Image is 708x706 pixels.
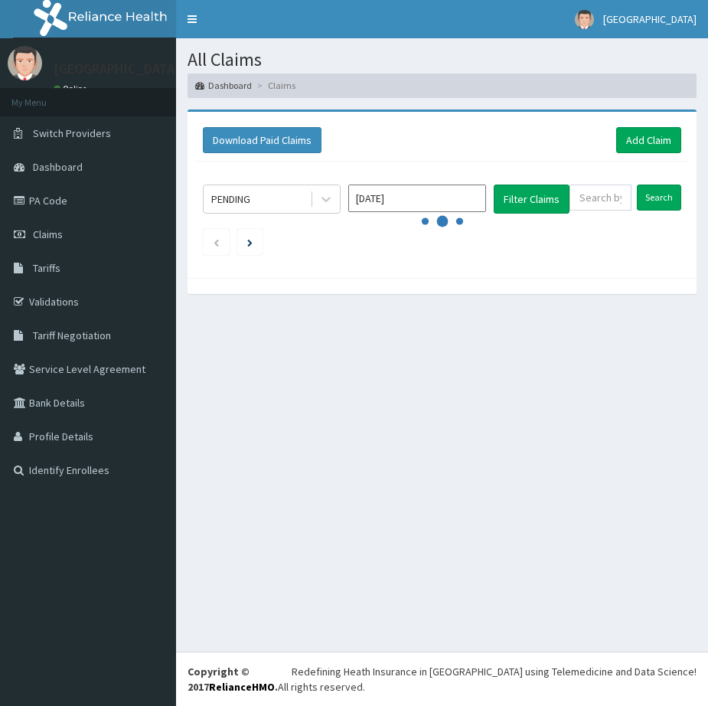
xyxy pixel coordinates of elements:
[211,191,250,207] div: PENDING
[603,12,697,26] span: [GEOGRAPHIC_DATA]
[33,126,111,140] span: Switch Providers
[569,185,631,211] input: Search by HMO ID
[247,235,253,249] a: Next page
[616,127,681,153] a: Add Claim
[8,46,42,80] img: User Image
[54,83,90,94] a: Online
[188,50,697,70] h1: All Claims
[203,127,321,153] button: Download Paid Claims
[348,185,486,212] input: Select Month and Year
[176,652,708,706] footer: All rights reserved.
[575,10,594,29] img: User Image
[33,160,83,174] span: Dashboard
[253,79,295,92] li: Claims
[637,185,681,211] input: Search
[292,664,697,679] div: Redefining Heath Insurance in [GEOGRAPHIC_DATA] using Telemedicine and Data Science!
[188,665,278,694] strong: Copyright © 2017 .
[195,79,252,92] a: Dashboard
[33,227,63,241] span: Claims
[33,328,111,342] span: Tariff Negotiation
[494,185,569,214] button: Filter Claims
[213,235,220,249] a: Previous page
[209,680,275,694] a: RelianceHMO
[419,198,465,244] svg: audio-loading
[54,62,180,76] p: [GEOGRAPHIC_DATA]
[33,261,60,275] span: Tariffs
